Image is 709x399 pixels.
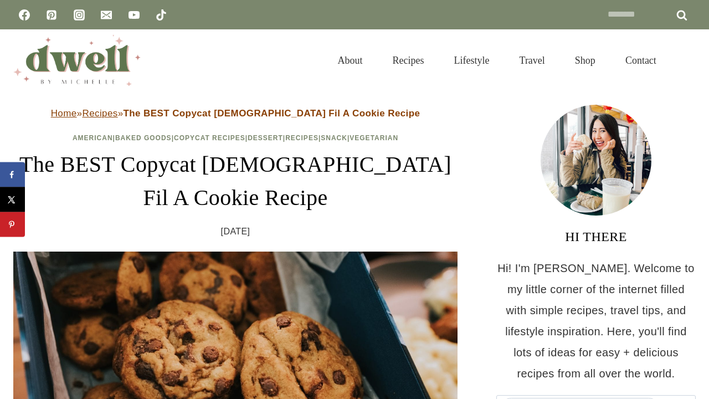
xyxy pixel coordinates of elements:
h3: HI THERE [496,227,696,247]
strong: The BEST Copycat [DEMOGRAPHIC_DATA] Fil A Cookie Recipe [124,108,420,119]
a: Contact [610,41,671,80]
a: Recipes [378,41,439,80]
a: TikTok [150,4,172,26]
a: Facebook [13,4,35,26]
a: Email [95,4,117,26]
a: Recipes [285,134,318,142]
a: Baked Goods [115,134,172,142]
a: Copycat Recipes [174,134,245,142]
span: » » [51,108,420,119]
a: Lifestyle [439,41,505,80]
a: Home [51,108,77,119]
img: DWELL by michelle [13,35,141,86]
a: Pinterest [40,4,63,26]
a: Travel [505,41,560,80]
time: [DATE] [221,223,250,240]
button: View Search Form [677,51,696,70]
h1: The BEST Copycat [DEMOGRAPHIC_DATA] Fil A Cookie Recipe [13,148,458,214]
a: Instagram [68,4,90,26]
a: American [73,134,113,142]
p: Hi! I'm [PERSON_NAME]. Welcome to my little corner of the internet filled with simple recipes, tr... [496,258,696,384]
nav: Primary Navigation [323,41,671,80]
a: Shop [560,41,610,80]
a: Recipes [82,108,117,119]
a: Vegetarian [350,134,398,142]
a: About [323,41,378,80]
a: YouTube [123,4,145,26]
a: Dessert [248,134,283,142]
a: Snack [321,134,347,142]
span: | | | | | | [73,134,398,142]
